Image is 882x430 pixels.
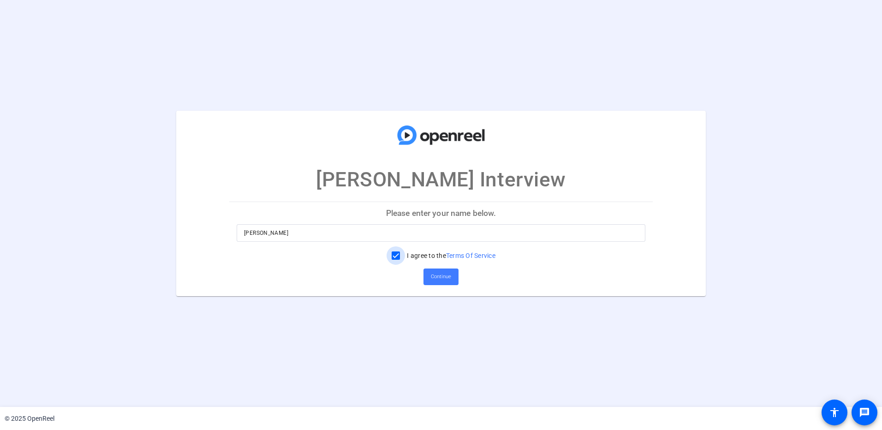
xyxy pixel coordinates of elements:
[395,120,487,150] img: company-logo
[405,251,495,260] label: I agree to the
[423,269,459,285] button: Continue
[859,407,870,418] mat-icon: message
[431,270,451,284] span: Continue
[829,407,840,418] mat-icon: accessibility
[316,164,566,195] p: [PERSON_NAME] Interview
[446,252,495,259] a: Terms Of Service
[244,227,638,239] input: Enter your name
[229,202,653,224] p: Please enter your name below.
[5,414,54,424] div: © 2025 OpenReel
